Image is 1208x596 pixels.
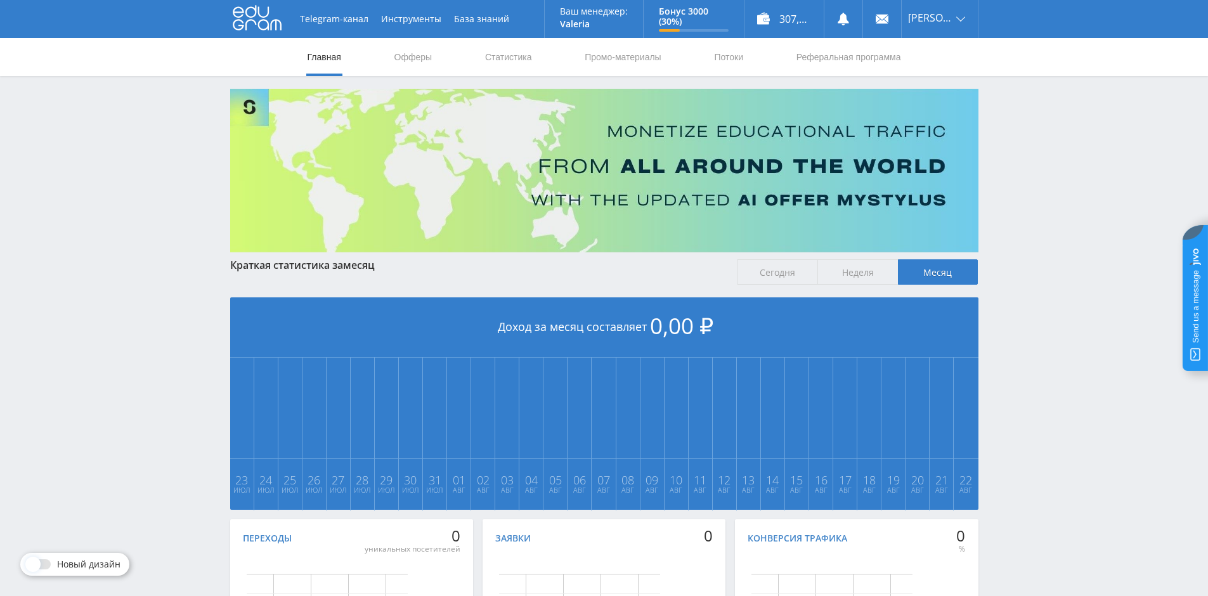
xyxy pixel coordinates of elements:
p: Бонус 3000 (30%) [659,6,729,27]
span: Авг [568,485,590,495]
span: Авг [520,485,542,495]
a: Потоки [713,38,744,76]
span: Неделя [817,259,898,285]
span: Июл [351,485,373,495]
span: 06 [568,475,590,485]
span: [PERSON_NAME] [908,13,952,23]
div: % [956,544,965,554]
span: Авг [930,485,952,495]
span: 27 [327,475,349,485]
span: Авг [641,485,663,495]
div: Доход за месяц составляет [230,297,978,358]
a: Статистика [484,38,533,76]
span: 19 [882,475,904,485]
span: Месяц [898,259,978,285]
span: 02 [472,475,494,485]
span: Авг [496,485,518,495]
span: Авг [810,485,832,495]
span: Июл [424,485,446,495]
span: Новый дизайн [57,559,120,569]
span: Авг [786,485,808,495]
span: 18 [858,475,880,485]
span: 20 [906,475,928,485]
span: Авг [737,485,760,495]
span: Июл [375,485,398,495]
span: 10 [665,475,687,485]
span: 28 [351,475,373,485]
span: Авг [544,485,566,495]
span: Авг [834,485,856,495]
span: 14 [762,475,784,485]
span: Июл [255,485,277,495]
a: Реферальная программа [795,38,902,76]
a: Офферы [393,38,434,76]
span: Июл [231,485,253,495]
span: Сегодня [737,259,817,285]
span: Авг [762,485,784,495]
span: Июл [399,485,422,495]
span: Июл [279,485,301,495]
span: Авг [906,485,928,495]
span: Авг [472,485,494,495]
span: 31 [424,475,446,485]
span: 03 [496,475,518,485]
span: 11 [689,475,711,485]
span: Авг [954,485,977,495]
a: Промо-материалы [583,38,662,76]
div: уникальных посетителей [365,544,460,554]
span: 01 [448,475,470,485]
span: 21 [930,475,952,485]
span: 09 [641,475,663,485]
span: Авг [858,485,880,495]
span: месяц [343,258,375,272]
a: Главная [306,38,342,76]
span: 05 [544,475,566,485]
p: Ваш менеджер: [560,6,628,16]
span: Авг [689,485,711,495]
span: 04 [520,475,542,485]
span: Авг [448,485,470,495]
span: Авг [882,485,904,495]
span: Авг [665,485,687,495]
span: 23 [231,475,253,485]
div: 0 [365,527,460,545]
span: 22 [954,475,977,485]
div: Заявки [495,533,531,543]
span: 24 [255,475,277,485]
span: Авг [592,485,614,495]
span: 12 [713,475,736,485]
p: Valeria [560,19,628,29]
span: 07 [592,475,614,485]
div: 0 [956,527,965,545]
div: Переходы [243,533,292,543]
span: 15 [786,475,808,485]
span: Июл [327,485,349,495]
div: Конверсия трафика [748,533,847,543]
span: 30 [399,475,422,485]
div: Краткая статистика за [230,259,725,271]
img: Banner [230,89,978,252]
span: Авг [713,485,736,495]
span: 29 [375,475,398,485]
span: Авг [617,485,639,495]
span: 08 [617,475,639,485]
span: Июл [303,485,325,495]
span: 0,00 ₽ [650,311,713,340]
span: 17 [834,475,856,485]
span: 13 [737,475,760,485]
div: 0 [704,527,713,545]
span: 16 [810,475,832,485]
span: 26 [303,475,325,485]
span: 25 [279,475,301,485]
